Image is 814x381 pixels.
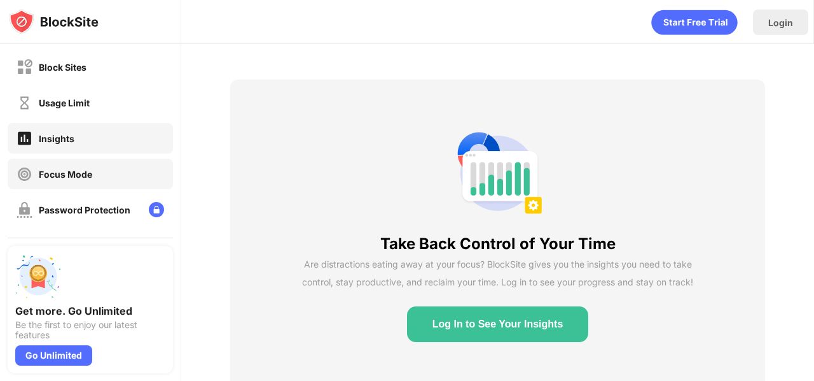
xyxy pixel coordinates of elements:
div: Block Sites [39,62,86,73]
img: logo-blocksite.svg [9,9,99,34]
img: block-off.svg [17,59,32,75]
div: Usage Limit [39,97,90,108]
img: lock-menu.svg [149,202,164,217]
div: Focus Mode [39,169,92,180]
button: Log In to See Your Insights [407,306,589,342]
img: push-unlimited.svg [15,254,61,299]
div: Login [768,17,793,28]
img: time-usage-off.svg [17,95,32,111]
div: Get more. Go Unlimited [15,305,165,317]
div: animation [651,10,738,35]
img: focus-off.svg [17,166,32,182]
div: Password Protection [39,205,130,215]
img: password-protection-off.svg [17,202,32,218]
img: insights-on.svg [17,130,32,147]
div: Insights [39,133,74,144]
div: Be the first to enjoy our latest features [15,320,165,340]
img: insights-non-login-state.png [452,127,544,219]
div: Take Back Control of Your Time [380,234,616,253]
div: Go Unlimited [15,345,92,366]
div: Are distractions eating away at your focus? BlockSite gives you the insights you need to take con... [302,255,693,291]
